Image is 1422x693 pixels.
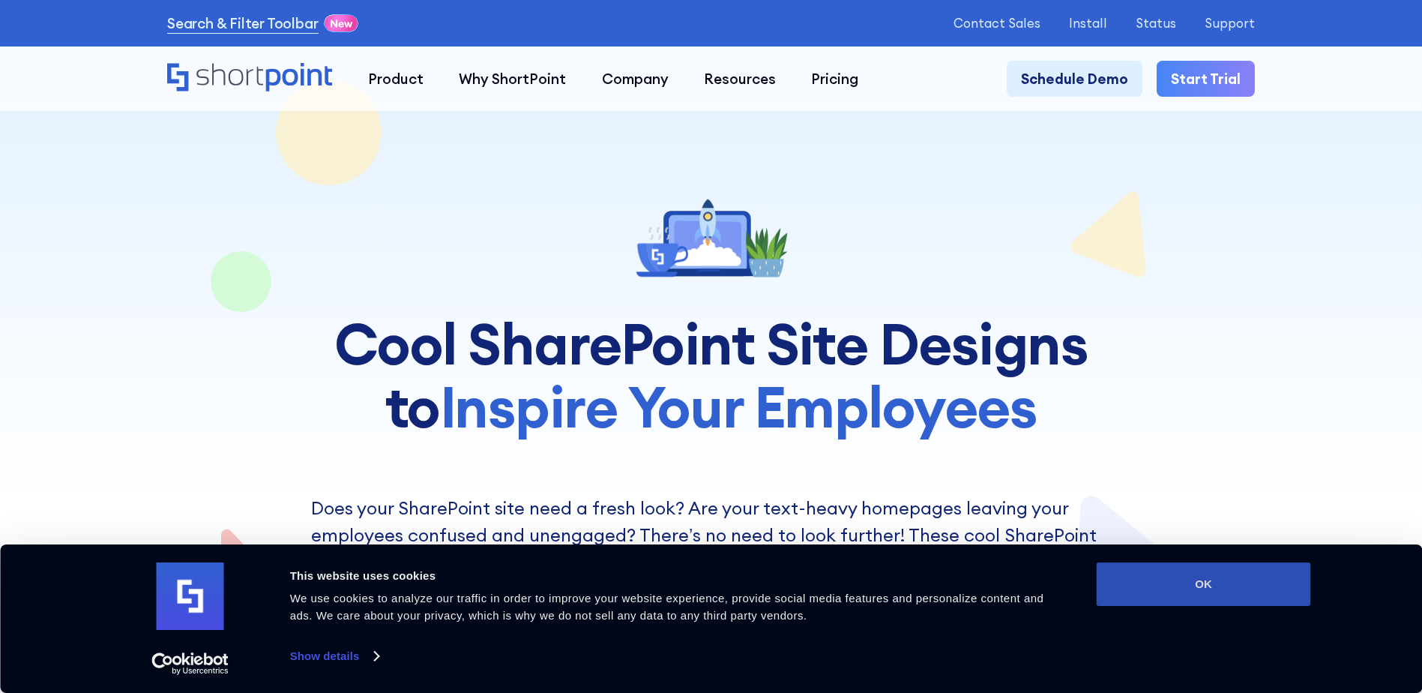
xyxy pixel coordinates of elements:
div: Company [602,68,669,89]
h1: Cool SharePoint Site Designs to [311,313,1111,438]
div: This website uses cookies [290,567,1063,585]
span: Inspire Your Employees [440,370,1037,442]
div: Why ShortPoint [459,68,566,89]
div: Resources [704,68,776,89]
a: Home [167,63,333,94]
span: We use cookies to analyze our traffic in order to improve your website experience, provide social... [290,592,1044,622]
p: Does your SharePoint site need a fresh look? Are your text-heavy homepages leaving your employees... [311,495,1111,575]
a: Status [1136,16,1176,30]
a: Contact Sales [953,16,1040,30]
a: Show details [290,645,379,667]
div: Pricing [811,68,858,89]
a: Schedule Demo [1007,61,1142,96]
a: Resources [686,61,793,96]
a: Support [1205,16,1255,30]
a: Install [1069,16,1107,30]
a: Pricing [794,61,876,96]
a: Start Trial [1157,61,1255,96]
a: Usercentrics Cookiebot - opens in a new window [124,652,256,675]
img: logo [157,562,224,630]
a: Product [350,61,441,96]
button: OK [1097,562,1311,606]
a: Search & Filter Toolbar [167,13,319,34]
div: Product [368,68,424,89]
a: Why ShortPoint [442,61,584,96]
iframe: Chat Widget [1152,519,1422,693]
a: Company [584,61,686,96]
